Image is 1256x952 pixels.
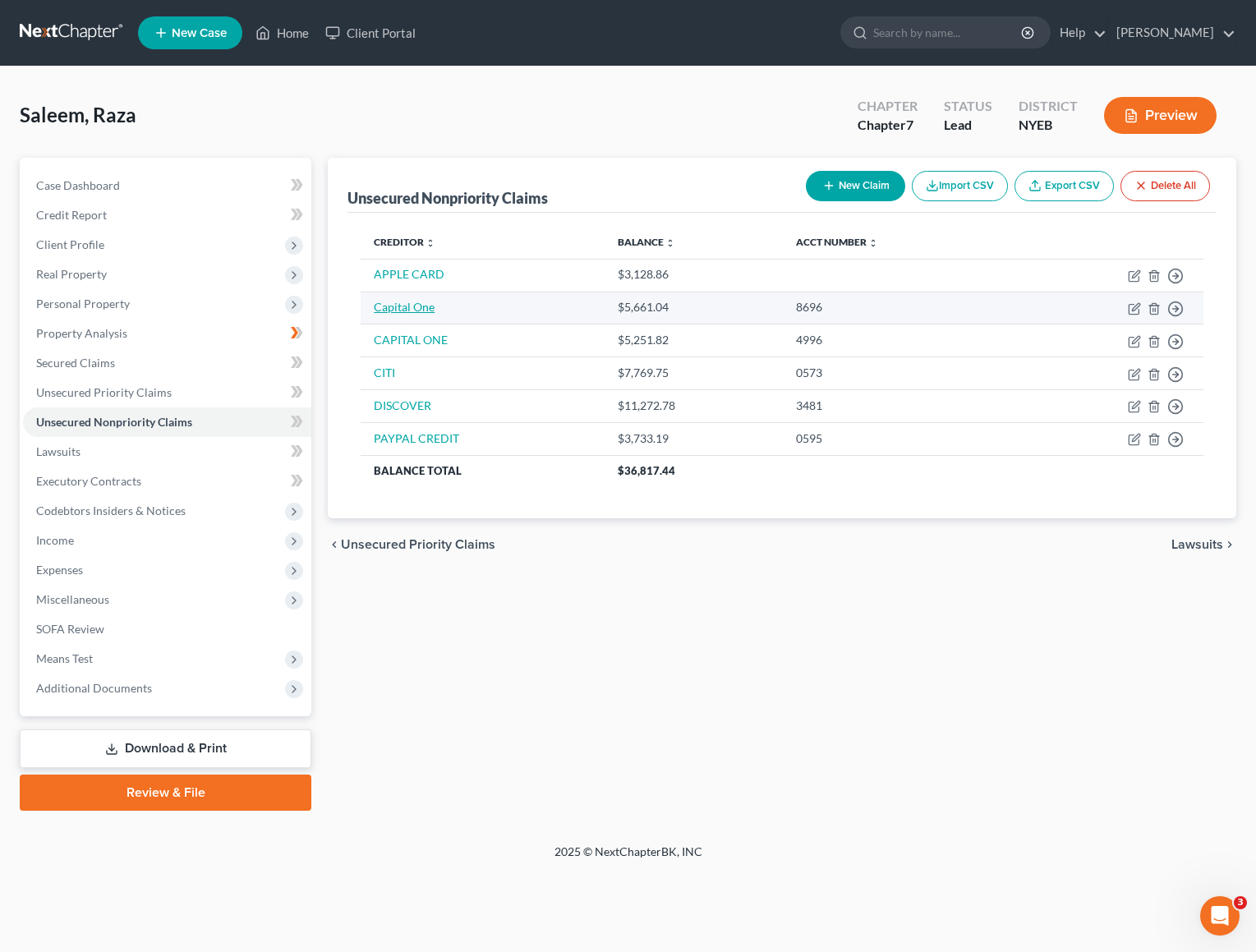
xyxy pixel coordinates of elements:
[1234,896,1247,909] span: 3
[796,236,878,248] a: Acct Number unfold_more
[36,326,127,340] span: Property Analysis
[23,437,311,467] a: Lawsuits
[36,444,81,458] span: Lawsuits
[1171,538,1236,551] button: Lawsuits chevron_right
[1014,171,1114,201] a: Export CSV
[36,563,83,577] span: Expenses
[1019,97,1078,116] div: District
[160,844,1097,873] div: 2025 © NextChapterBK, INC
[36,415,192,429] span: Unsecured Nonpriority Claims
[20,103,136,126] span: Saleem, Raza
[374,398,431,412] a: DISCOVER
[341,538,495,551] span: Unsecured Priority Claims
[618,299,771,315] div: $5,661.04
[944,97,992,116] div: Status
[796,398,1001,414] div: 3481
[868,238,878,248] i: unfold_more
[20,775,311,811] a: Review & File
[374,431,459,445] a: PAYPAL CREDIT
[796,299,1001,315] div: 8696
[36,267,107,281] span: Real Property
[247,18,317,48] a: Home
[172,27,227,39] span: New Case
[23,319,311,348] a: Property Analysis
[906,117,913,132] span: 7
[23,467,311,496] a: Executory Contracts
[618,365,771,381] div: $7,769.75
[1120,171,1210,201] button: Delete All
[618,430,771,447] div: $3,733.19
[317,18,424,48] a: Client Portal
[36,237,104,251] span: Client Profile
[796,430,1001,447] div: 0595
[36,208,107,222] span: Credit Report
[36,178,120,192] span: Case Dashboard
[796,365,1001,381] div: 0573
[20,729,311,768] a: Download & Print
[912,171,1008,201] button: Import CSV
[374,333,448,347] a: CAPITAL ONE
[1171,538,1223,551] span: Lawsuits
[36,385,172,399] span: Unsecured Priority Claims
[374,236,435,248] a: Creditor unfold_more
[618,464,675,477] span: $36,817.44
[36,651,93,665] span: Means Test
[944,116,992,135] div: Lead
[361,455,604,485] th: Balance Total
[1051,18,1106,48] a: Help
[23,171,311,200] a: Case Dashboard
[374,366,395,379] a: CITI
[796,332,1001,348] div: 4996
[858,116,918,135] div: Chapter
[328,538,495,551] button: chevron_left Unsecured Priority Claims
[23,348,311,378] a: Secured Claims
[23,407,311,437] a: Unsecured Nonpriority Claims
[1104,97,1217,134] button: Preview
[618,332,771,348] div: $5,251.82
[36,356,115,370] span: Secured Claims
[1223,538,1236,551] i: chevron_right
[36,504,186,517] span: Codebtors Insiders & Notices
[36,622,104,636] span: SOFA Review
[1019,116,1078,135] div: NYEB
[873,17,1024,48] input: Search by name...
[36,474,141,488] span: Executory Contracts
[347,188,548,208] div: Unsecured Nonpriority Claims
[36,681,152,695] span: Additional Documents
[1200,896,1240,936] iframe: Intercom live chat
[618,236,675,248] a: Balance unfold_more
[328,538,341,551] i: chevron_left
[1108,18,1235,48] a: [PERSON_NAME]
[374,300,435,314] a: Capital One
[806,171,905,201] button: New Claim
[36,297,130,310] span: Personal Property
[23,200,311,230] a: Credit Report
[36,592,109,606] span: Miscellaneous
[618,266,771,283] div: $3,128.86
[858,97,918,116] div: Chapter
[374,267,444,281] a: APPLE CARD
[618,398,771,414] div: $11,272.78
[426,238,435,248] i: unfold_more
[23,378,311,407] a: Unsecured Priority Claims
[36,533,74,547] span: Income
[665,238,675,248] i: unfold_more
[23,614,311,644] a: SOFA Review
